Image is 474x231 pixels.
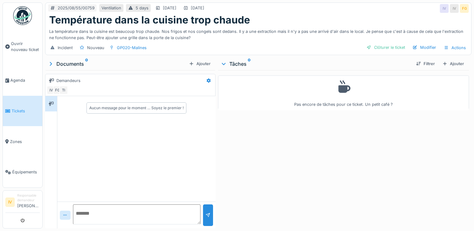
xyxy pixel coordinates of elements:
div: IV [450,4,459,13]
div: Documents [48,60,186,68]
div: GP020-Malines [117,45,147,51]
h1: Température dans la cuisine trop chaude [49,14,250,26]
div: Responsable demandeur [17,193,40,203]
a: Zones [3,126,42,157]
div: FG [53,86,62,95]
a: Équipements [3,157,42,187]
span: Tickets [12,108,40,114]
sup: 0 [248,60,251,68]
span: Agenda [10,77,40,83]
div: Aucun message pour le moment … Soyez le premier ! [89,105,184,111]
div: Pas encore de tâches pour ce ticket. Un petit café ? [222,78,465,107]
sup: 0 [85,60,88,68]
div: IV [440,4,449,13]
div: [DATE] [191,5,204,11]
span: Équipements [12,169,40,175]
div: Modifier [410,43,439,52]
div: Ajouter [440,59,466,68]
div: [DATE] [163,5,176,11]
div: 2025/08/55/00759 [58,5,95,11]
div: Nouveau [87,45,104,51]
div: FG [460,4,469,13]
div: TI [59,86,68,95]
div: Incident [58,45,73,51]
div: 5 days [136,5,148,11]
div: Ventilation [102,5,121,11]
span: Ouvrir nouveau ticket [11,41,40,53]
a: Tickets [3,96,42,126]
li: IV [5,198,15,207]
div: Tâches [221,60,411,68]
div: IV [47,86,55,95]
div: Demandeurs [56,78,81,84]
div: Clôturer le ticket [364,43,408,52]
div: La température dans la cuisine est beaucoup trop chaude. Nos frigos et nos congels sont dedans. I... [49,26,467,40]
a: IV Responsable demandeur[PERSON_NAME] [5,193,40,213]
img: Badge_color-CXgf-gQk.svg [13,6,32,25]
div: Filtrer [414,59,437,68]
a: Agenda [3,65,42,96]
span: Zones [10,139,40,145]
div: Actions [441,43,469,52]
div: Ajouter [186,59,213,68]
li: [PERSON_NAME] [17,193,40,211]
a: Ouvrir nouveau ticket [3,28,42,65]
